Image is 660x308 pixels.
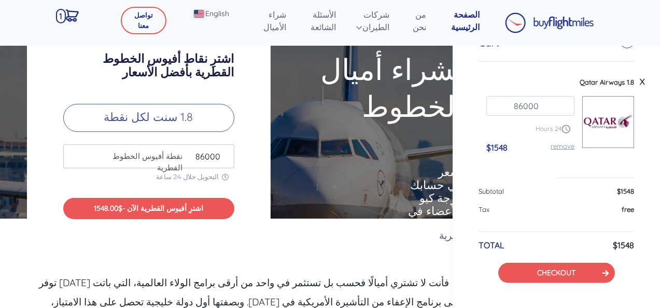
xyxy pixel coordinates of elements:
[400,166,634,231] p: اشترِ نقاط أفيوس الخطوط القطرية بسعر 1.8سنت للنقطة • احصل على النقاط في حسابك خلال 24 ساعة • استم...
[63,198,234,219] button: اشترِ أفيوس القطرية الآن -$1548.00
[486,142,508,153] span: $1548
[51,4,83,26] a: 1
[479,240,504,250] h6: TOTAL
[286,51,634,162] h1: دليلك الشامل لشراء أميال ونقاط أفيوس الخطوط القطرية 2025
[66,9,79,22] img: Cart
[617,187,634,195] span: $1548
[433,4,484,37] a: الصفحة الرئيسية
[63,172,234,181] p: التحويل خلال 24 ساعة
[486,124,574,133] p: 24 Hours
[498,263,615,283] button: CHECKOUT
[396,4,430,37] a: من نحن
[637,74,648,89] a: X
[121,7,166,34] button: تواصل معنا
[187,4,245,23] a: English
[537,268,575,277] a: CHECKOUT
[247,4,291,37] a: شراء الأميال
[551,142,574,150] a: remove
[583,110,634,134] img: qatar.png
[63,52,234,79] h3: اشترِ نقاط أفيوس الخطوط القطرية بأفضل الأسعار
[613,240,634,250] h6: $1548
[96,151,183,173] span: نقطة أفيوس الخطوط القطرية
[63,104,234,132] p: 1.8 سنت لكل نقطة
[343,4,394,37] a: شركات الطيران
[56,9,66,23] span: 1
[194,10,204,18] img: English
[479,205,489,213] span: Tax
[505,10,594,36] a: Buy Flight Miles Logo
[434,219,587,252] li: دليل نقاط افيوس الخطوط القطرية
[505,12,594,33] img: Buy Flight Miles Logo
[94,204,122,213] span: $1548.00
[205,8,229,19] span: English
[580,78,634,86] span: Qatar Airways 1.8
[293,4,340,37] a: الأسئلة الشائعة
[479,187,504,195] span: Subtotal
[622,205,634,213] span: free
[561,125,570,133] img: schedule.png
